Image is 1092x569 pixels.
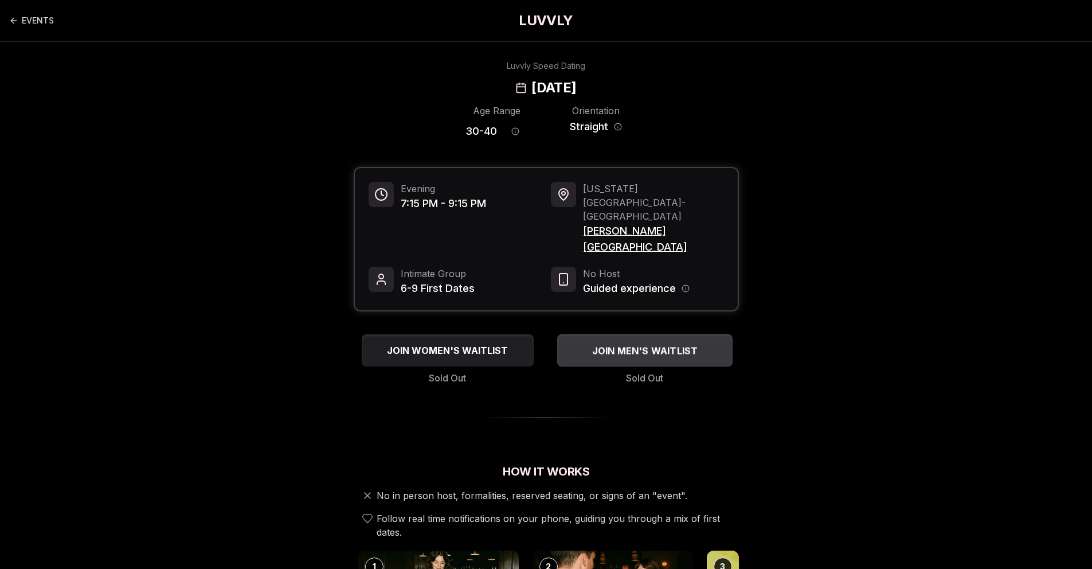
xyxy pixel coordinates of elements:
[377,512,734,539] span: Follow real time notifications on your phone, guiding you through a mix of first dates.
[401,182,486,196] span: Evening
[385,344,510,357] span: JOIN WOMEN'S WAITLIST
[570,119,608,135] span: Straight
[614,123,622,131] button: Orientation information
[583,280,676,297] span: Guided experience
[401,280,475,297] span: 6-9 First Dates
[583,182,724,223] span: [US_STATE][GEOGRAPHIC_DATA] - [GEOGRAPHIC_DATA]
[589,344,700,357] span: JOIN MEN'S WAITLIST
[377,489,687,502] span: No in person host, formalities, reserved seating, or signs of an "event".
[557,334,733,367] button: JOIN MEN'S WAITLIST - Sold Out
[503,119,528,144] button: Age range information
[626,371,663,385] span: Sold Out
[429,371,466,385] span: Sold Out
[362,334,534,367] button: JOIN WOMEN'S WAITLIST - Sold Out
[583,223,724,255] span: [PERSON_NAME][GEOGRAPHIC_DATA]
[583,267,690,280] span: No Host
[531,79,576,97] h2: [DATE]
[401,196,486,212] span: 7:15 PM - 9:15 PM
[401,267,475,280] span: Intimate Group
[682,284,690,293] button: Host information
[465,123,497,139] span: 30 - 40
[519,11,573,30] a: LUVVLY
[507,60,585,72] div: Luvvly Speed Dating
[465,104,528,118] div: Age Range
[354,463,739,480] h2: How It Works
[565,104,627,118] div: Orientation
[9,9,54,32] a: Back to events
